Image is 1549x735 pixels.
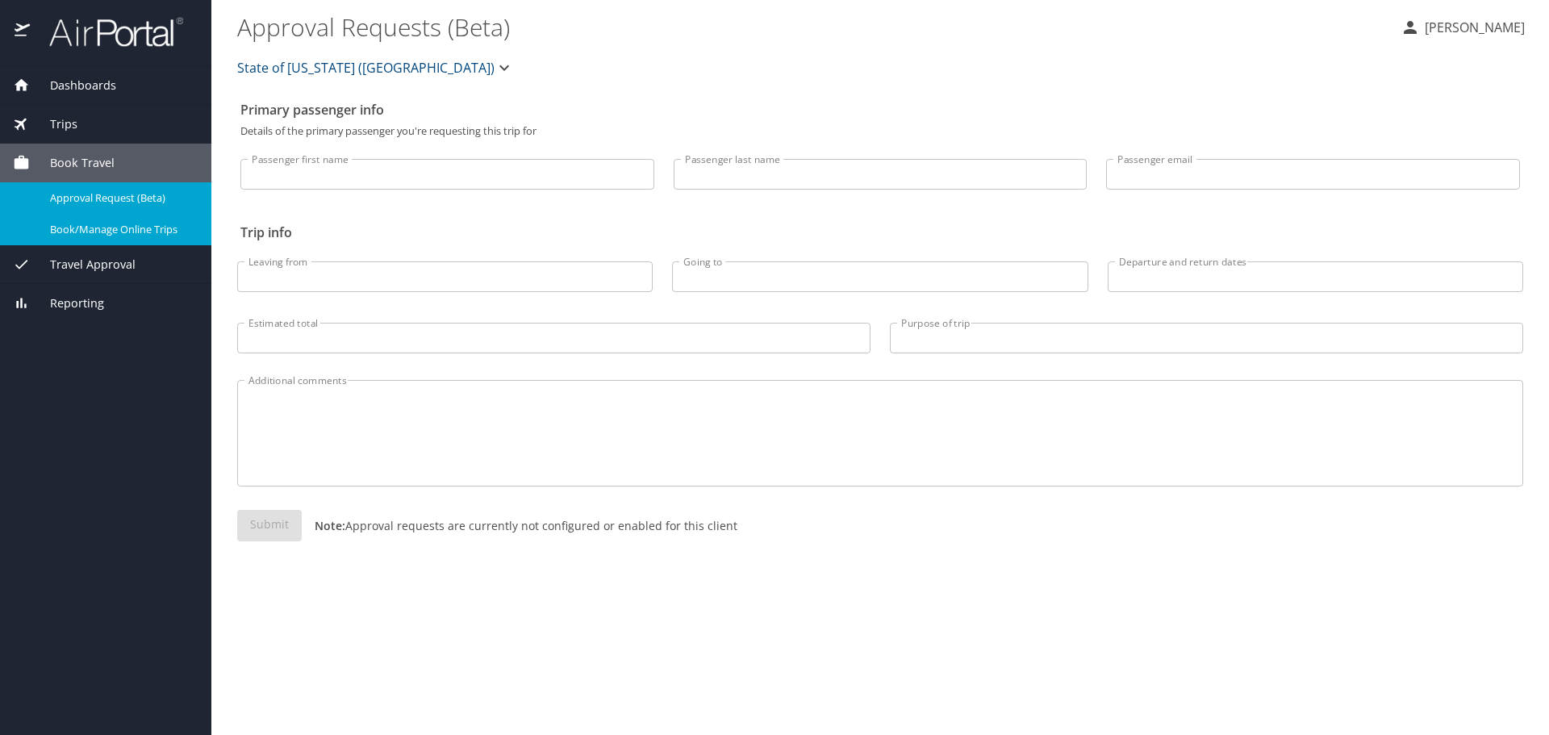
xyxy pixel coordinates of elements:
[50,190,192,206] span: Approval Request (Beta)
[15,16,31,48] img: icon-airportal.png
[240,219,1520,245] h2: Trip info
[237,56,495,79] span: State of [US_STATE] ([GEOGRAPHIC_DATA])
[240,97,1520,123] h2: Primary passenger info
[237,2,1388,52] h1: Approval Requests (Beta)
[302,517,737,534] p: Approval requests are currently not configured or enabled for this client
[30,77,116,94] span: Dashboards
[231,52,520,84] button: State of [US_STATE] ([GEOGRAPHIC_DATA])
[31,16,183,48] img: airportal-logo.png
[240,126,1520,136] p: Details of the primary passenger you're requesting this trip for
[30,294,104,312] span: Reporting
[30,256,136,274] span: Travel Approval
[30,115,77,133] span: Trips
[30,154,115,172] span: Book Travel
[315,518,345,533] strong: Note:
[50,222,192,237] span: Book/Manage Online Trips
[1394,13,1531,42] button: [PERSON_NAME]
[1420,18,1525,37] p: [PERSON_NAME]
